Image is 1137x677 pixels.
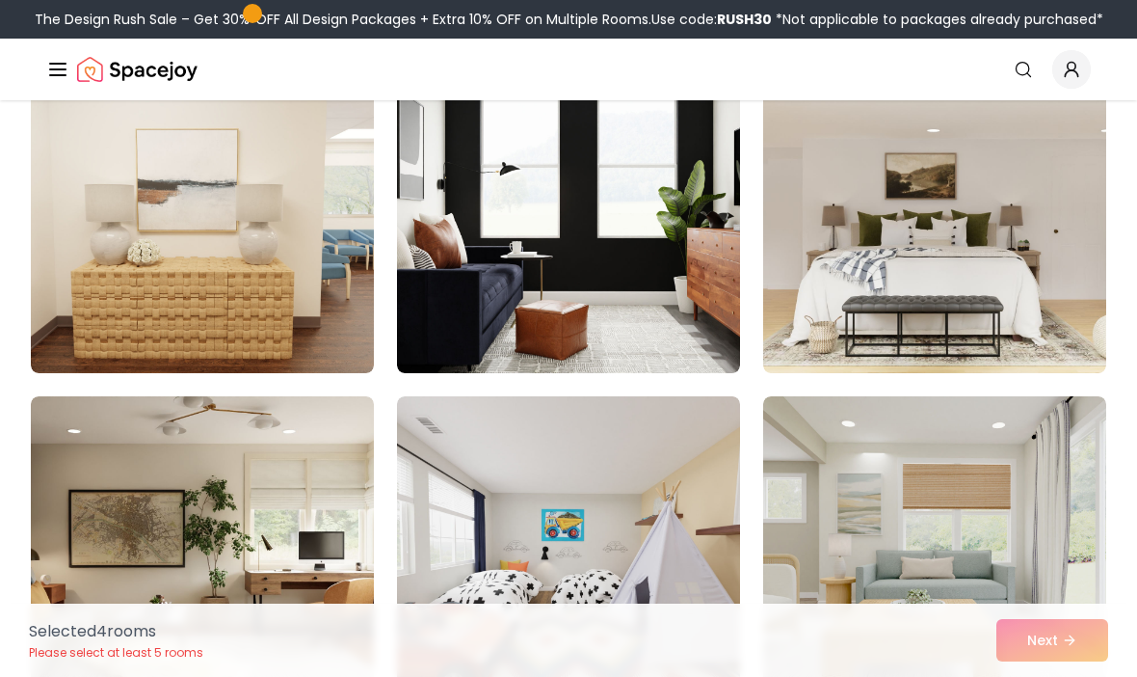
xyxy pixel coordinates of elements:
p: Please select at least 5 rooms [29,645,203,661]
img: Room room-36 [763,65,1106,373]
img: Spacejoy Logo [77,50,198,89]
img: Room room-34 [31,65,374,373]
nav: Global [46,39,1091,100]
b: RUSH30 [717,10,772,29]
span: Use code: [651,10,772,29]
span: *Not applicable to packages already purchased* [772,10,1103,29]
a: Spacejoy [77,50,198,89]
div: The Design Rush Sale – Get 30% OFF All Design Packages + Extra 10% OFF on Multiple Rooms. [35,10,1103,29]
img: Room room-35 [397,65,740,373]
p: Selected 4 room s [29,620,203,643]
